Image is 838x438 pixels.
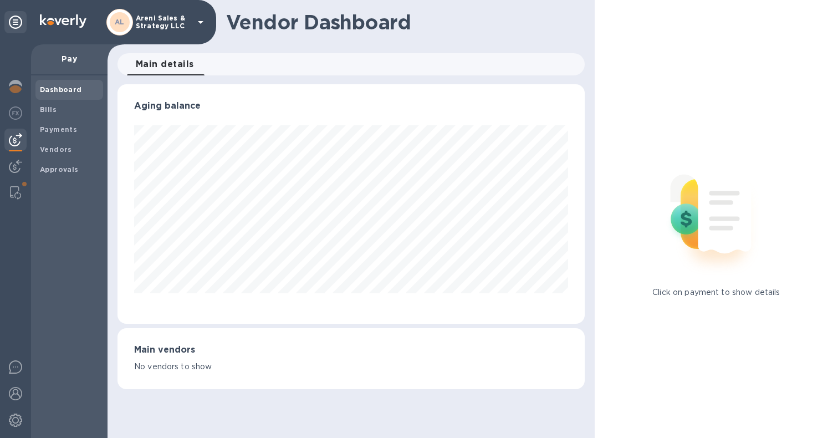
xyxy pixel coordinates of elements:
h3: Aging balance [134,101,568,111]
b: Dashboard [40,85,82,94]
img: Logo [40,14,86,28]
b: Approvals [40,165,79,174]
b: Vendors [40,145,72,154]
p: Areni Sales & Strategy LLC [136,14,191,30]
h3: Main vendors [134,345,568,355]
b: AL [115,18,125,26]
div: Unpin categories [4,11,27,33]
img: Foreign exchange [9,106,22,120]
p: Click on payment to show details [652,287,780,298]
b: Payments [40,125,77,134]
b: Bills [40,105,57,114]
p: Pay [40,53,99,64]
span: Main details [136,57,194,72]
h1: Vendor Dashboard [226,11,577,34]
p: No vendors to show [134,361,568,373]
